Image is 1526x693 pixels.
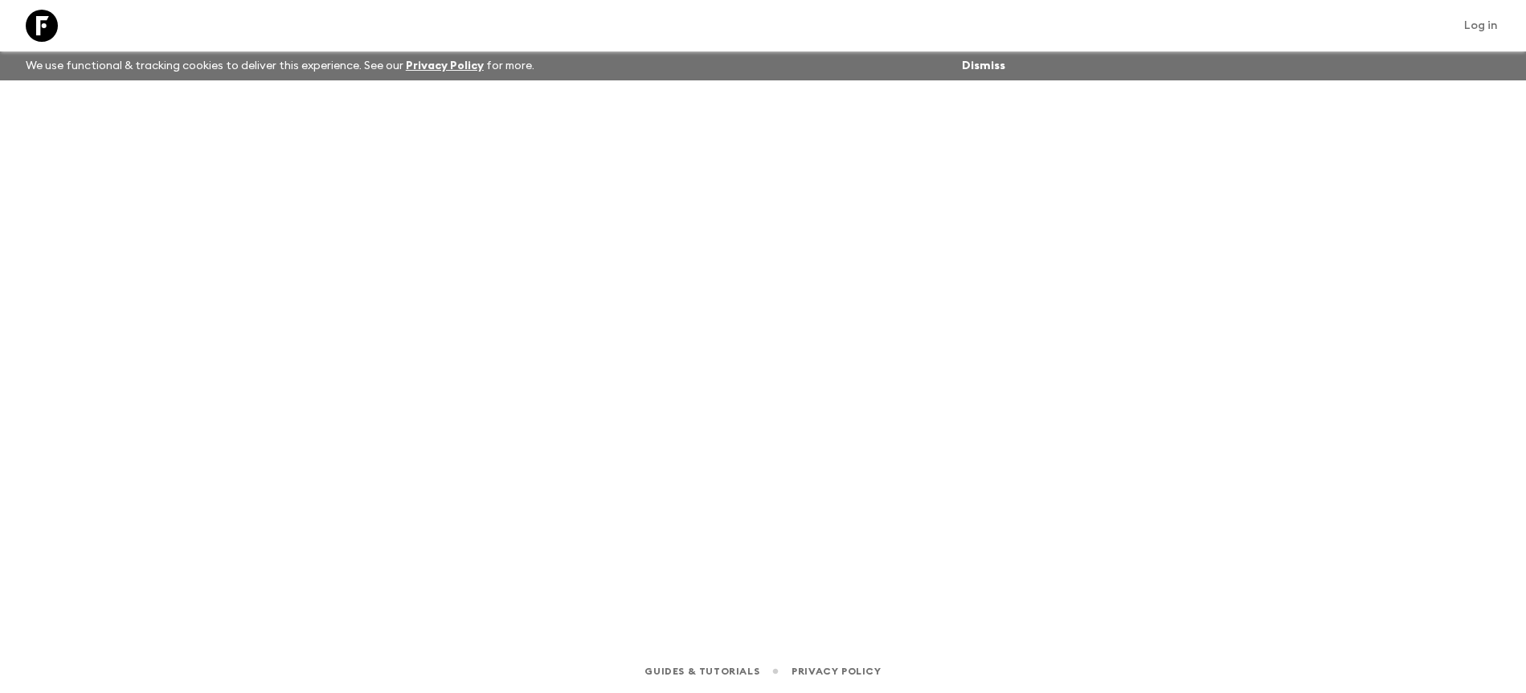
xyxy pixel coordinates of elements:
a: Log in [1455,14,1507,37]
a: Privacy Policy [406,60,484,72]
button: Dismiss [958,55,1009,77]
a: Privacy Policy [792,662,881,680]
a: Guides & Tutorials [644,662,759,680]
p: We use functional & tracking cookies to deliver this experience. See our for more. [19,51,541,80]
